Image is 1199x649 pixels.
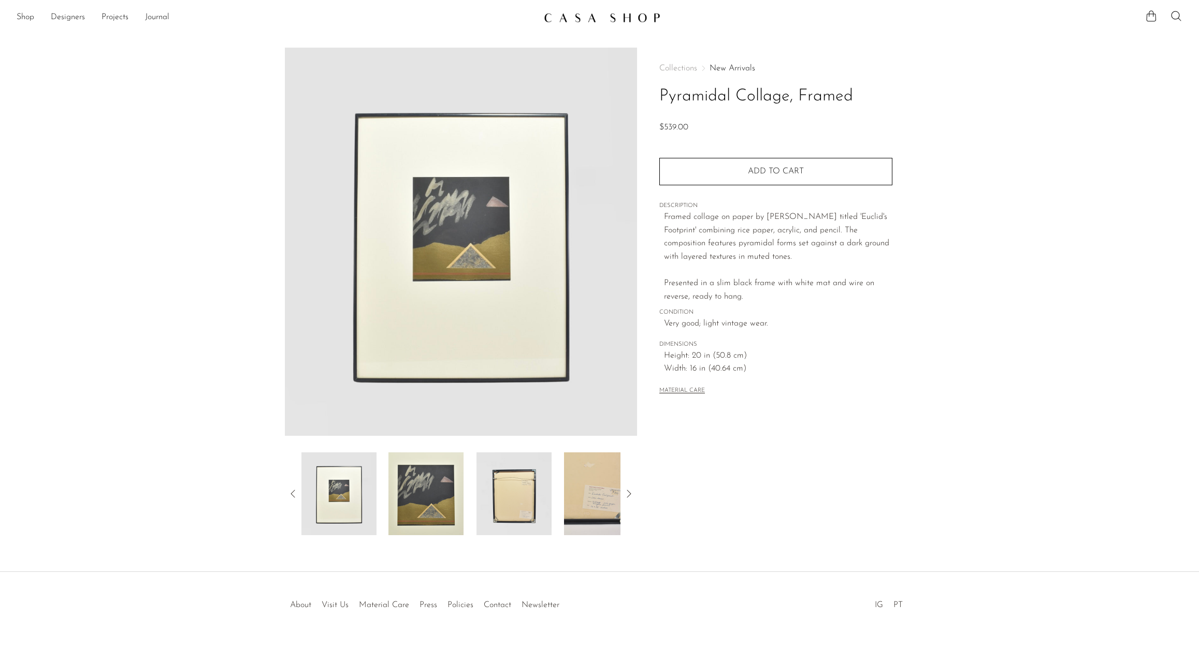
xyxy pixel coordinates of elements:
[359,601,409,609] a: Material Care
[285,593,565,612] ul: Quick links
[659,158,892,185] button: Add to cart
[290,601,311,609] a: About
[388,452,464,535] img: Pyramidal Collage, Framed
[748,167,804,175] span: Add to cart
[659,340,892,349] span: DIMENSIONS
[659,308,892,317] span: CONDITION
[322,601,349,609] a: Visit Us
[51,11,85,24] a: Designers
[564,452,639,535] img: Pyramidal Collage, Framed
[875,601,883,609] a: IG
[659,64,892,72] nav: Breadcrumbs
[659,83,892,110] h1: Pyramidal Collage, Framed
[17,11,34,24] a: Shop
[664,362,892,376] span: Width: 16 in (40.64 cm)
[659,201,892,211] span: DESCRIPTION
[145,11,169,24] a: Journal
[659,123,688,131] span: $539.00
[664,211,892,303] p: Framed collage on paper by [PERSON_NAME] titled 'Euclid's Footprint' combining rice paper, acryli...
[664,317,892,331] span: Very good; light vintage wear.
[484,601,511,609] a: Contact
[17,9,536,26] nav: Desktop navigation
[17,9,536,26] ul: NEW HEADER MENU
[447,601,473,609] a: Policies
[870,593,908,612] ul: Social Medias
[664,349,892,363] span: Height: 20 in (50.8 cm)
[420,601,437,609] a: Press
[476,452,552,535] img: Pyramidal Collage, Framed
[710,64,755,72] a: New Arrivals
[102,11,128,24] a: Projects
[301,452,377,535] img: Pyramidal Collage, Framed
[285,48,638,436] img: Pyramidal Collage, Framed
[893,601,903,609] a: PT
[659,387,705,395] button: MATERIAL CARE
[659,64,697,72] span: Collections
